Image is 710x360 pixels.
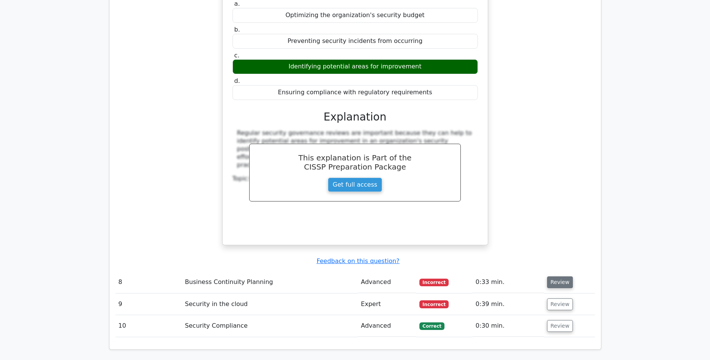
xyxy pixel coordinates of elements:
[232,34,478,49] div: Preventing security incidents from occurring
[182,315,358,337] td: Security Compliance
[419,322,444,330] span: Correct
[234,77,240,84] span: d.
[547,320,573,332] button: Review
[473,293,544,315] td: 0:39 min.
[237,111,473,124] h3: Explanation
[419,300,449,308] span: Incorrect
[232,8,478,23] div: Optimizing the organization's security budget
[358,315,416,337] td: Advanced
[182,271,358,293] td: Business Continuity Planning
[234,52,240,59] span: c.
[182,293,358,315] td: Security in the cloud
[115,293,182,315] td: 9
[473,271,544,293] td: 0:33 min.
[547,276,573,288] button: Review
[547,298,573,310] button: Review
[234,26,240,33] span: b.
[115,315,182,337] td: 10
[419,279,449,286] span: Incorrect
[232,85,478,100] div: Ensuring compliance with regulatory requirements
[358,293,416,315] td: Expert
[473,315,544,337] td: 0:30 min.
[237,129,473,169] div: Regular security governance reviews are important because they can help to identify potential are...
[232,175,478,183] div: Topic:
[115,271,182,293] td: 8
[328,178,382,192] a: Get full access
[232,59,478,74] div: Identifying potential areas for improvement
[316,257,399,265] a: Feedback on this question?
[358,271,416,293] td: Advanced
